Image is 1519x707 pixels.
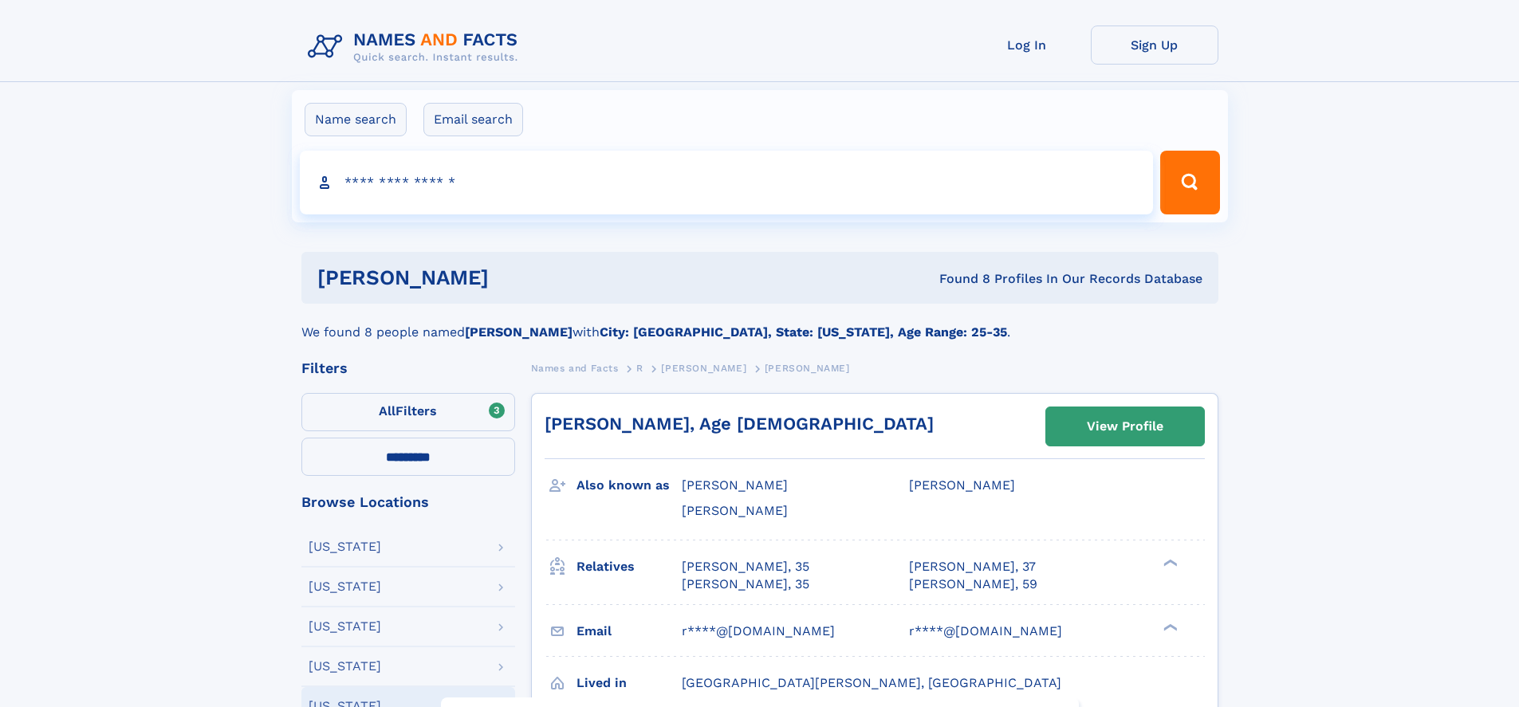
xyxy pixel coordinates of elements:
[301,393,515,431] label: Filters
[531,358,619,378] a: Names and Facts
[465,324,573,340] b: [PERSON_NAME]
[1160,151,1219,214] button: Search Button
[577,472,682,499] h3: Also known as
[317,268,714,288] h1: [PERSON_NAME]
[301,361,515,375] div: Filters
[682,477,788,493] span: [PERSON_NAME]
[301,304,1218,342] div: We found 8 people named with .
[963,26,1091,65] a: Log In
[909,558,1036,575] a: [PERSON_NAME], 37
[1087,408,1163,445] div: View Profile
[636,363,643,374] span: R
[1159,557,1179,568] div: ❯
[577,670,682,697] h3: Lived in
[301,26,531,69] img: Logo Names and Facts
[909,575,1037,593] a: [PERSON_NAME], 59
[909,477,1015,493] span: [PERSON_NAME]
[661,358,746,378] a: [PERSON_NAME]
[545,414,934,434] a: [PERSON_NAME], Age [DEMOGRAPHIC_DATA]
[600,324,1007,340] b: City: [GEOGRAPHIC_DATA], State: [US_STATE], Age Range: 25-35
[1091,26,1218,65] a: Sign Up
[577,553,682,580] h3: Relatives
[682,675,1061,690] span: [GEOGRAPHIC_DATA][PERSON_NAME], [GEOGRAPHIC_DATA]
[682,575,809,593] a: [PERSON_NAME], 35
[714,270,1202,288] div: Found 8 Profiles In Our Records Database
[682,503,788,518] span: [PERSON_NAME]
[305,103,407,136] label: Name search
[682,558,809,575] a: [PERSON_NAME], 35
[636,358,643,378] a: R
[1046,407,1204,446] a: View Profile
[661,363,746,374] span: [PERSON_NAME]
[309,580,381,593] div: [US_STATE]
[301,495,515,509] div: Browse Locations
[309,620,381,633] div: [US_STATE]
[309,660,381,673] div: [US_STATE]
[300,151,1154,214] input: search input
[577,618,682,645] h3: Email
[1159,622,1179,632] div: ❯
[423,103,523,136] label: Email search
[765,363,850,374] span: [PERSON_NAME]
[309,540,381,553] div: [US_STATE]
[379,403,395,418] span: All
